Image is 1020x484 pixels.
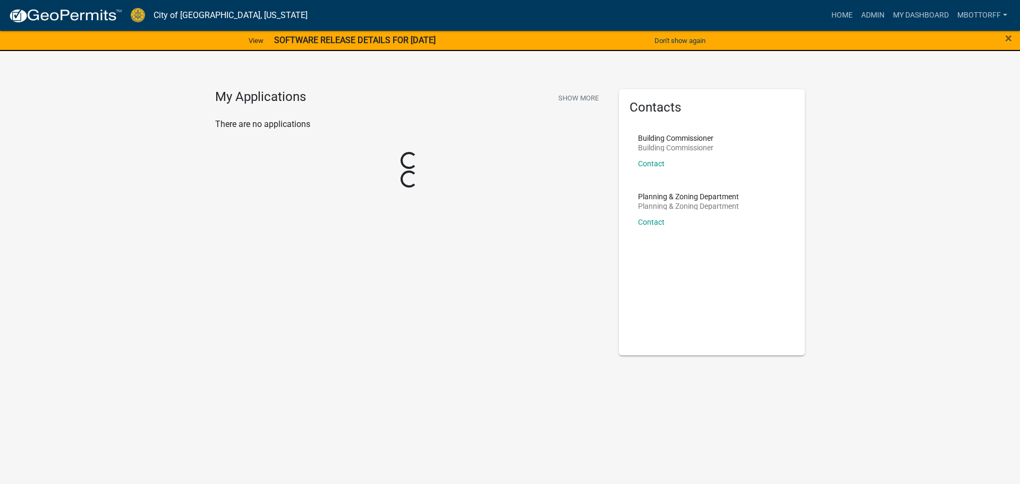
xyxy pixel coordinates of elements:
[889,5,953,26] a: My Dashboard
[154,6,308,24] a: City of [GEOGRAPHIC_DATA], [US_STATE]
[857,5,889,26] a: Admin
[638,193,739,200] p: Planning & Zoning Department
[274,35,436,45] strong: SOFTWARE RELEASE DETAILS FOR [DATE]
[244,32,268,49] a: View
[638,134,713,142] p: Building Commissioner
[953,5,1011,26] a: Mbottorff
[1005,32,1012,45] button: Close
[650,32,710,49] button: Don't show again
[638,144,713,151] p: Building Commissioner
[215,118,603,131] p: There are no applications
[827,5,857,26] a: Home
[1005,31,1012,46] span: ×
[638,218,665,226] a: Contact
[630,100,794,115] h5: Contacts
[554,89,603,107] button: Show More
[638,159,665,168] a: Contact
[215,89,306,105] h4: My Applications
[131,8,145,22] img: City of Jeffersonville, Indiana
[638,202,739,210] p: Planning & Zoning Department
